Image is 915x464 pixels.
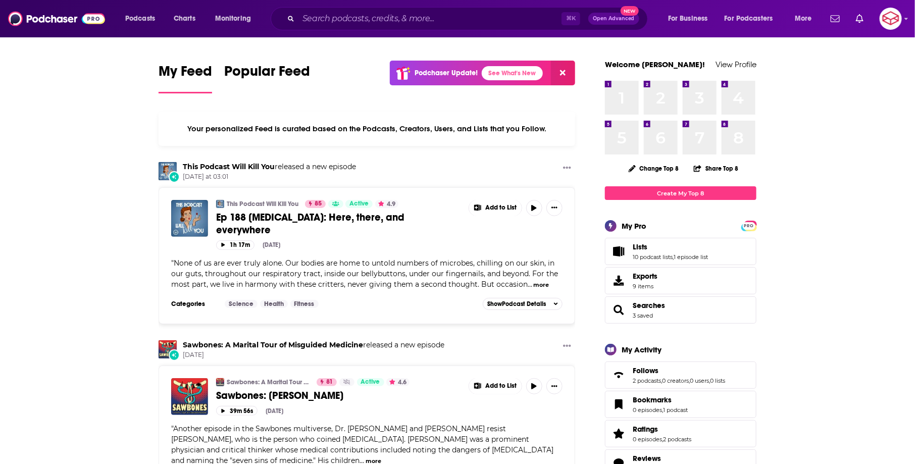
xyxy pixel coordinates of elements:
[605,296,756,324] span: Searches
[171,300,217,308] h3: Categories
[216,378,224,386] a: Sawbones: A Marital Tour of Misguided Medicine
[485,204,517,212] span: Add to List
[710,377,725,384] a: 0 lists
[326,377,333,387] span: 81
[718,11,788,27] button: open menu
[169,349,180,360] div: New Episode
[159,340,177,358] img: Sawbones: A Marital Tour of Misguided Medicine
[546,200,563,216] button: Show More Button
[605,60,705,69] a: Welcome [PERSON_NAME]!
[827,10,844,27] a: Show notifications dropdown
[386,378,410,386] button: 4.6
[622,345,662,354] div: My Activity
[159,112,575,146] div: Your personalized Feed is curated based on the Podcasts, Creators, Users, and Lists that you Follow.
[528,280,532,289] span: ...
[487,300,546,307] span: Show Podcast Details
[183,162,275,171] a: This Podcast Will Kill You
[227,378,310,386] a: Sawbones: A Marital Tour of Misguided Medicine
[605,362,756,389] span: Follows
[633,366,725,375] a: Follows
[216,200,224,208] img: This Podcast Will Kill You
[159,63,212,86] span: My Feed
[183,162,356,172] h3: released a new episode
[608,303,629,317] a: Searches
[546,378,563,394] button: Show More Button
[260,300,288,308] a: Health
[171,378,208,415] img: Sawbones: Dr. Asher
[621,6,639,16] span: New
[605,238,756,265] span: Lists
[593,16,635,21] span: Open Advanced
[315,199,322,209] span: 85
[633,366,658,375] span: Follows
[668,12,708,26] span: For Business
[662,406,663,414] span: ,
[216,389,343,402] span: Sawbones: [PERSON_NAME]
[118,11,168,27] button: open menu
[224,63,310,93] a: Popular Feed
[623,162,685,175] button: Change Top 8
[605,420,756,447] span: Ratings
[633,312,653,319] a: 3 saved
[725,12,773,26] span: For Podcasters
[880,8,902,30] button: Show profile menu
[690,377,709,384] a: 0 users
[633,395,688,404] a: Bookmarks
[345,200,373,208] a: Active
[709,377,710,384] span: ,
[171,200,208,237] a: Ep 188 Candida yeast: Here, there, and everywhere
[689,377,690,384] span: ,
[183,340,444,350] h3: released a new episode
[608,397,629,411] a: Bookmarks
[469,378,522,394] button: Show More Button
[534,281,549,289] button: more
[482,66,543,80] a: See What's New
[852,10,868,27] a: Show notifications dropdown
[605,186,756,200] a: Create My Top 8
[298,11,562,27] input: Search podcasts, credits, & more...
[633,425,658,434] span: Ratings
[880,8,902,30] span: Logged in as callista
[415,69,478,77] p: Podchaser Update!
[880,8,902,30] img: User Profile
[349,199,369,209] span: Active
[483,298,563,310] button: ShowPodcast Details
[633,272,657,281] span: Exports
[608,244,629,259] a: Lists
[633,301,665,310] a: Searches
[215,12,251,26] span: Monitoring
[662,436,663,443] span: ,
[673,253,674,261] span: ,
[167,11,201,27] a: Charts
[588,13,639,25] button: Open AdvancedNew
[171,259,558,289] span: None of us are ever truly alone. Our bodies are home to untold numbers of microbes, chilling on o...
[622,221,646,231] div: My Pro
[125,12,155,26] span: Podcasts
[159,162,177,180] a: This Podcast Will Kill You
[8,9,105,28] a: Podchaser - Follow, Share and Rate Podcasts
[633,395,672,404] span: Bookmarks
[169,171,180,182] div: New Episode
[216,406,258,416] button: 39m 56s
[633,406,662,414] a: 0 episodes
[171,259,558,289] span: "
[216,389,462,402] a: Sawbones: [PERSON_NAME]
[290,300,319,308] a: Fitness
[562,12,580,25] span: ⌘ K
[633,454,661,463] span: Reviews
[633,454,692,463] a: Reviews
[608,368,629,382] a: Follows
[743,222,755,230] span: PRO
[361,377,380,387] span: Active
[661,377,662,384] span: ,
[788,11,825,27] button: open menu
[485,382,517,390] span: Add to List
[375,200,398,208] button: 4.9
[662,377,689,384] a: 0 creators
[633,242,708,251] a: Lists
